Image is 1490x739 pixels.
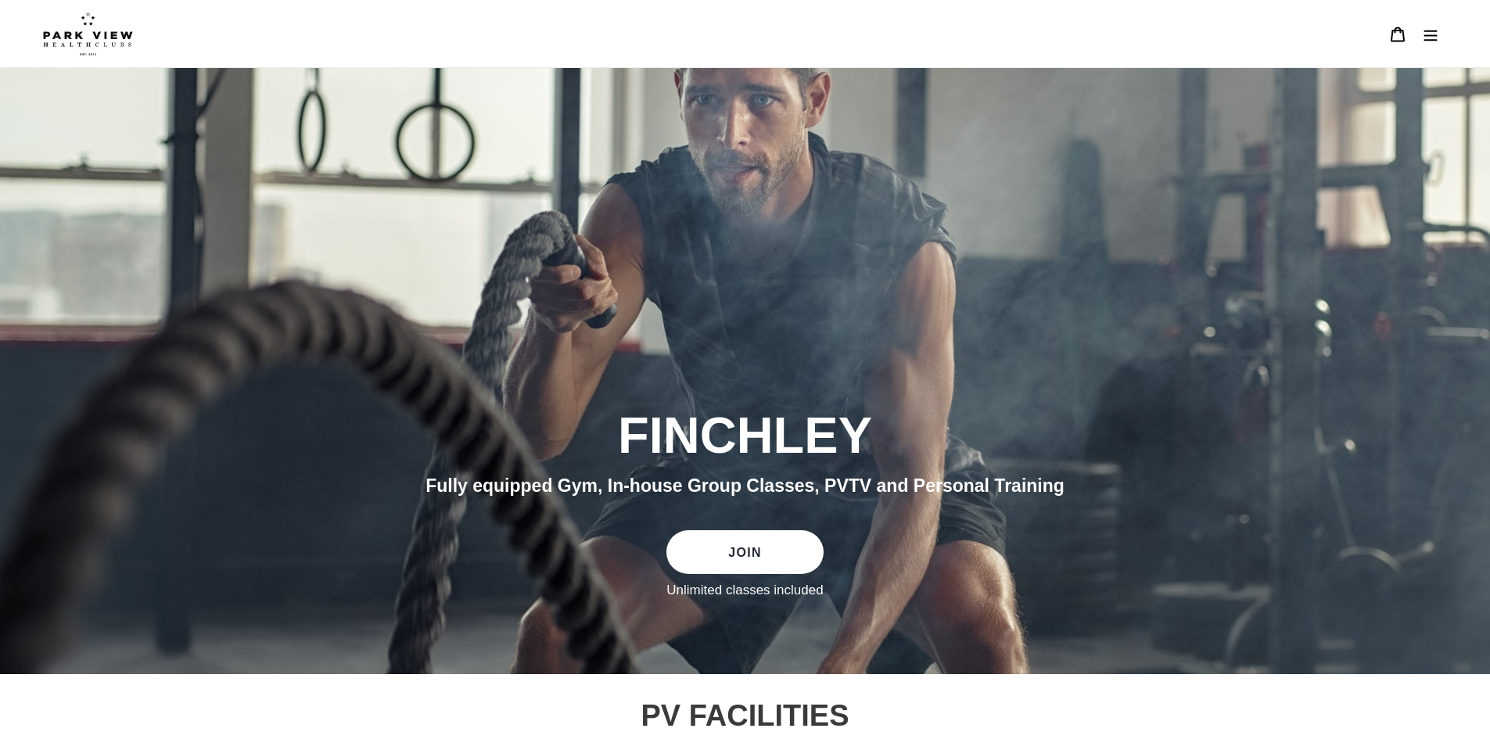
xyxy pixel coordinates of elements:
[43,12,133,56] img: Park view health clubs is a gym near you.
[319,698,1172,734] h2: PV FACILITIES
[425,475,1065,496] span: Fully equipped Gym, In-house Group Classes, PVTV and Personal Training
[666,530,823,574] a: JOIN
[1414,17,1447,51] button: Menu
[666,582,823,599] label: Unlimited classes included
[319,405,1172,466] h2: FINCHLEY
